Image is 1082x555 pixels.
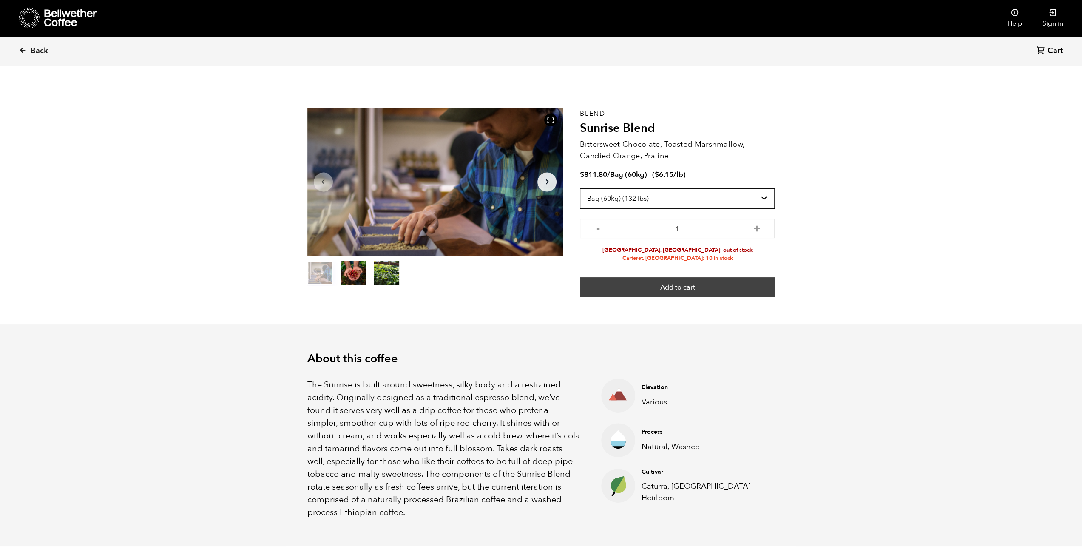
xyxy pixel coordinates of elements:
[642,468,761,476] h4: Cultivar
[1048,46,1063,56] span: Cart
[580,170,584,179] span: $
[580,277,775,297] button: Add to cart
[307,352,775,366] h2: About this coffee
[580,246,775,254] li: [GEOGRAPHIC_DATA], [GEOGRAPHIC_DATA]: out of stock
[655,170,673,179] bdi: 6.15
[610,170,647,179] span: Bag (60kg)
[580,139,775,162] p: Bittersweet Chocolate, Toasted Marshmallow, Candied Orange, Praline
[580,170,607,179] bdi: 811.80
[1037,46,1065,57] a: Cart
[652,170,686,179] span: ( )
[580,254,775,262] li: Carteret, [GEOGRAPHIC_DATA]: 10 in stock
[642,481,761,504] p: Caturra, [GEOGRAPHIC_DATA] Heirloom
[593,223,603,232] button: -
[607,170,610,179] span: /
[642,383,761,392] h4: Elevation
[655,170,659,179] span: $
[580,121,775,136] h2: Sunrise Blend
[642,441,761,453] p: Natural, Washed
[642,396,761,408] p: Various
[673,170,683,179] span: /lb
[307,379,580,519] p: The Sunrise is built around sweetness, silky body and a restrained acidity. Originally designed a...
[751,223,762,232] button: +
[642,428,761,436] h4: Process
[31,46,48,56] span: Back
